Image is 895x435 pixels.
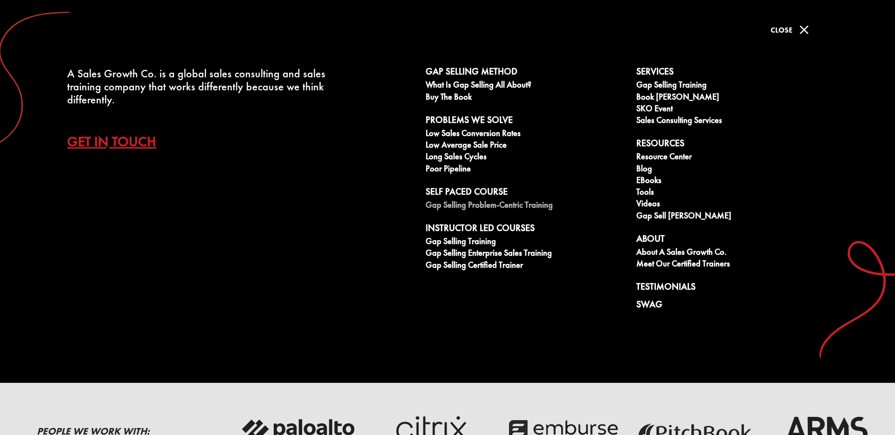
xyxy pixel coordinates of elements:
[636,187,836,199] a: Tools
[636,116,836,127] a: Sales Consulting Services
[636,247,836,259] a: About A Sales Growth Co.
[426,223,626,237] a: Instructor Led Courses
[636,259,836,271] a: Meet our Certified Trainers
[636,233,836,247] a: About
[636,152,836,163] a: Resource Center
[636,299,836,313] a: Swag
[795,20,813,39] span: M
[636,164,836,176] a: Blog
[636,104,836,116] a: SKO Event
[636,176,836,187] a: eBooks
[426,152,626,163] a: Long Sales Cycles
[636,66,836,80] a: Services
[426,80,626,92] a: What is Gap Selling all about?
[426,248,626,260] a: Gap Selling Enterprise Sales Training
[426,260,626,272] a: Gap Selling Certified Trainer
[426,92,626,104] a: Buy The Book
[636,199,836,211] a: Videos
[426,200,626,212] a: Gap Selling Problem-Centric Training
[636,92,836,104] a: Book [PERSON_NAME]
[426,115,626,129] a: Problems We Solve
[636,211,836,223] a: Gap Sell [PERSON_NAME]
[426,164,626,176] a: Poor Pipeline
[67,67,335,106] div: A Sales Growth Co. is a global sales consulting and sales training company that works differently...
[636,281,836,295] a: Testimonials
[426,129,626,140] a: Low Sales Conversion Rates
[426,140,626,152] a: Low Average Sale Price
[426,237,626,248] a: Gap Selling Training
[636,138,836,152] a: Resources
[771,25,792,35] span: Close
[67,125,170,157] a: Get In Touch
[426,66,626,80] a: Gap Selling Method
[636,80,836,92] a: Gap Selling Training
[426,186,626,200] a: Self Paced Course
